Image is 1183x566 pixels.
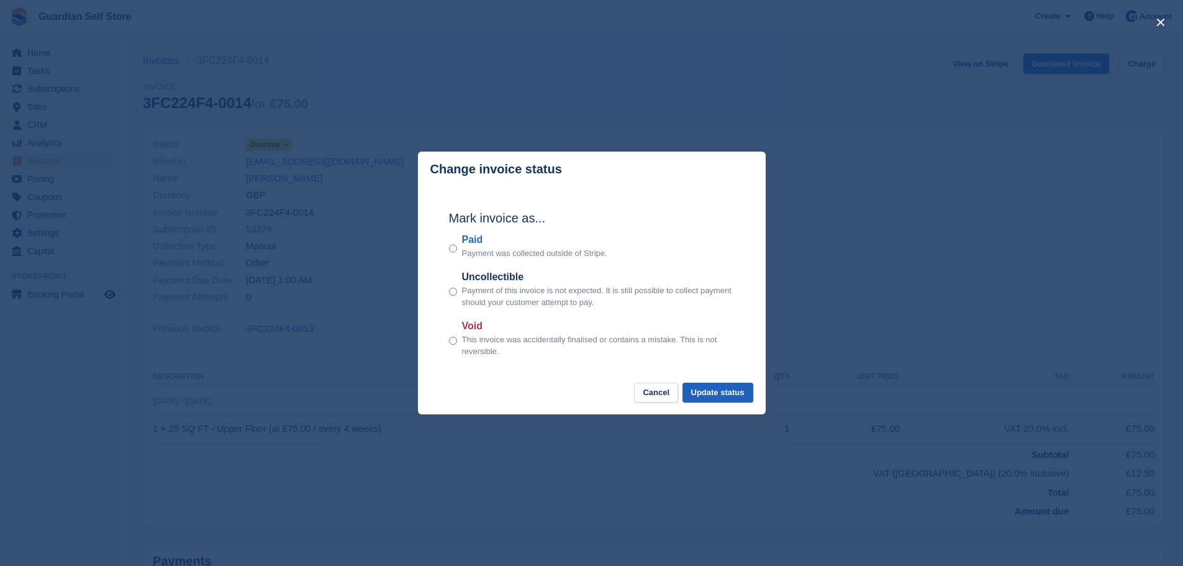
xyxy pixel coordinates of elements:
button: Cancel [634,383,678,403]
button: Update status [682,383,753,403]
label: Paid [462,232,607,247]
button: close [1151,12,1171,32]
p: Payment was collected outside of Stripe. [462,247,607,260]
h2: Mark invoice as... [449,209,735,227]
p: Payment of this invoice is not expected. It is still possible to collect payment should your cust... [462,285,735,309]
label: Uncollectible [462,270,735,285]
p: Change invoice status [430,162,562,176]
p: This invoice was accidentally finalised or contains a mistake. This is not reversible. [462,334,735,358]
label: Void [462,319,735,334]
